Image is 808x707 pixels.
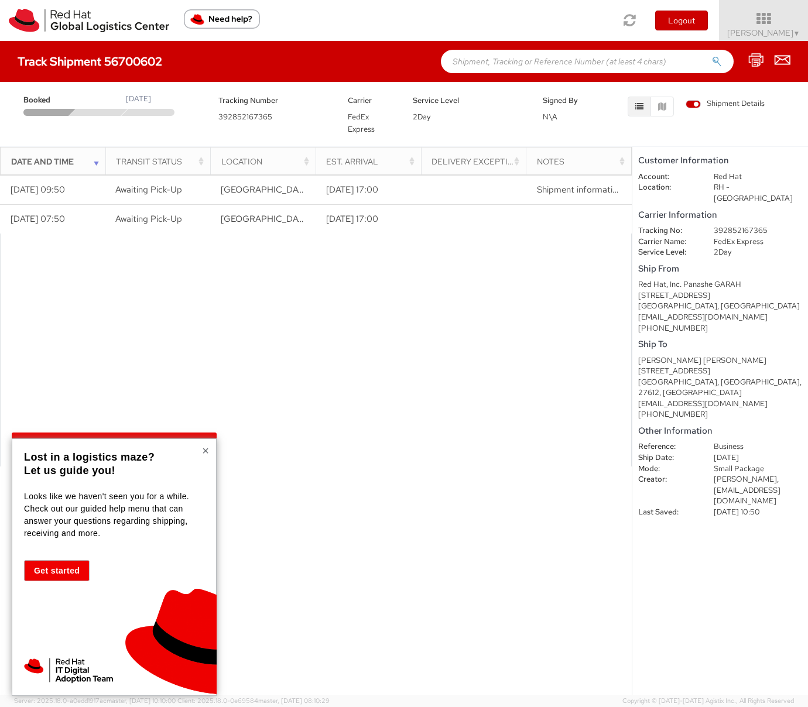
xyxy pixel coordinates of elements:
span: RALEIGH, NC, US [221,213,499,225]
span: 2Day [413,112,430,122]
h5: Ship From [638,264,802,274]
strong: Let us guide you! [24,465,115,476]
h5: Signed By [543,97,590,105]
h5: Carrier [348,97,395,105]
dt: Mode: [629,464,705,475]
span: [PERSON_NAME], [714,474,779,484]
dt: Last Saved: [629,507,705,518]
span: master, [DATE] 08:10:29 [258,696,330,705]
span: Booked [23,95,74,106]
td: [DATE] 17:00 [316,204,421,234]
div: Transit Status [116,156,207,167]
div: [EMAIL_ADDRESS][DOMAIN_NAME] [638,312,802,323]
button: Logout [655,11,708,30]
div: Est. Arrival [326,156,417,167]
span: Shipment information sent to FedEx [537,184,679,195]
dt: Service Level: [629,247,705,258]
h5: Service Level [413,97,525,105]
span: Server: 2025.18.0-a0edd1917ac [14,696,176,705]
span: Client: 2025.18.0-0e69584 [177,696,330,705]
div: [PHONE_NUMBER] [638,409,802,420]
td: [DATE] 17:00 [316,175,421,204]
button: Close [202,445,209,457]
span: FedEx Express [348,112,375,134]
div: Date and Time [11,156,102,167]
span: RALEIGH, NC, US [221,184,499,195]
h4: Track Shipment 56700602 [18,55,162,68]
dt: Reference: [629,441,705,452]
span: Shipment Details [686,98,765,109]
h5: Carrier Information [638,210,802,220]
div: [PHONE_NUMBER] [638,323,802,334]
dt: Location: [629,182,705,193]
p: Looks like we haven't seen you for a while. Check out our guided help menu that can answer your q... [24,490,201,540]
span: Copyright © [DATE]-[DATE] Agistix Inc., All Rights Reserved [622,696,794,706]
span: master, [DATE] 10:10:00 [107,696,176,705]
button: Need help? [184,9,260,29]
div: [EMAIL_ADDRESS][DOMAIN_NAME] [638,399,802,410]
div: Delivery Exception [432,156,522,167]
dt: Creator: [629,474,705,485]
h5: Customer Information [638,156,802,166]
div: [GEOGRAPHIC_DATA], [GEOGRAPHIC_DATA], 27612, [GEOGRAPHIC_DATA] [638,377,802,399]
div: [GEOGRAPHIC_DATA], [GEOGRAPHIC_DATA] [638,301,802,312]
div: [DATE] [126,94,151,105]
h5: Tracking Number [218,97,331,105]
input: Shipment, Tracking or Reference Number (at least 4 chars) [441,50,734,73]
span: N\A [543,112,557,122]
strong: Lost in a logistics maze? [24,451,155,463]
dt: Account: [629,171,705,183]
h5: Other Information [638,426,802,436]
div: [STREET_ADDRESS] [638,366,802,377]
div: [STREET_ADDRESS] [638,290,802,301]
button: Get started [24,560,90,581]
div: Location [221,156,312,167]
dt: Ship Date: [629,452,705,464]
dt: Carrier Name: [629,236,705,248]
label: Shipment Details [686,98,765,111]
span: ▼ [793,29,800,38]
div: Red Hat, Inc. Panashe GARAH [638,279,802,290]
span: 392852167365 [218,112,272,122]
span: Awaiting Pick-Up [115,213,182,225]
img: rh-logistics-00dfa346123c4ec078e1.svg [9,9,169,32]
span: [PERSON_NAME] [727,28,800,38]
span: Awaiting Pick-Up [115,184,182,195]
dt: Tracking No: [629,225,705,236]
h5: Ship To [638,339,802,349]
div: Notes [537,156,628,167]
div: [PERSON_NAME] [PERSON_NAME] [638,355,802,366]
